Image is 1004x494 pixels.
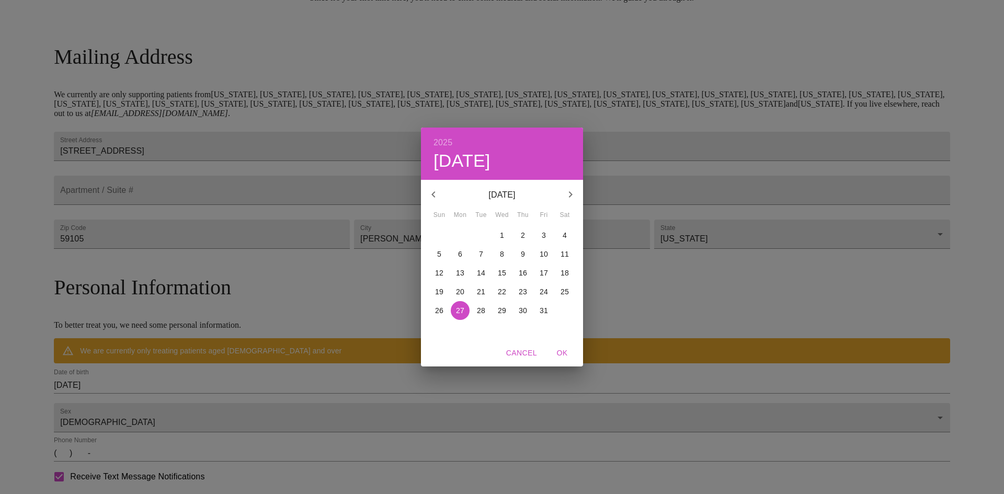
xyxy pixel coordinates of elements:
[540,268,548,278] p: 17
[498,286,506,297] p: 22
[493,226,511,245] button: 1
[430,263,449,282] button: 12
[555,282,574,301] button: 25
[435,268,443,278] p: 12
[555,210,574,221] span: Sat
[446,189,558,201] p: [DATE]
[451,282,470,301] button: 20
[534,210,553,221] span: Fri
[514,301,532,320] button: 30
[451,263,470,282] button: 13
[514,226,532,245] button: 2
[514,263,532,282] button: 16
[534,245,553,263] button: 10
[534,263,553,282] button: 17
[534,282,553,301] button: 24
[456,268,464,278] p: 13
[437,249,441,259] p: 5
[561,268,569,278] p: 18
[430,245,449,263] button: 5
[514,282,532,301] button: 23
[433,135,452,150] button: 2025
[534,301,553,320] button: 31
[456,305,464,316] p: 27
[435,286,443,297] p: 19
[555,245,574,263] button: 11
[477,268,485,278] p: 14
[456,286,464,297] p: 20
[555,226,574,245] button: 4
[472,301,490,320] button: 28
[493,301,511,320] button: 29
[498,268,506,278] p: 15
[472,245,490,263] button: 7
[521,249,525,259] p: 9
[477,305,485,316] p: 28
[430,301,449,320] button: 26
[498,305,506,316] p: 29
[472,263,490,282] button: 14
[435,305,443,316] p: 26
[540,286,548,297] p: 24
[472,210,490,221] span: Tue
[540,249,548,259] p: 10
[514,245,532,263] button: 9
[519,286,527,297] p: 23
[472,282,490,301] button: 21
[506,347,537,360] span: Cancel
[493,210,511,221] span: Wed
[493,263,511,282] button: 15
[451,210,470,221] span: Mon
[500,230,504,240] p: 1
[433,150,490,172] button: [DATE]
[451,245,470,263] button: 6
[542,230,546,240] p: 3
[493,282,511,301] button: 22
[555,263,574,282] button: 18
[451,301,470,320] button: 27
[500,249,504,259] p: 8
[519,268,527,278] p: 16
[430,282,449,301] button: 19
[514,210,532,221] span: Thu
[561,286,569,297] p: 25
[477,286,485,297] p: 21
[521,230,525,240] p: 2
[519,305,527,316] p: 30
[545,343,579,363] button: OK
[493,245,511,263] button: 8
[534,226,553,245] button: 3
[502,343,541,363] button: Cancel
[458,249,462,259] p: 6
[561,249,569,259] p: 11
[479,249,483,259] p: 7
[563,230,567,240] p: 4
[550,347,575,360] span: OK
[540,305,548,316] p: 31
[430,210,449,221] span: Sun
